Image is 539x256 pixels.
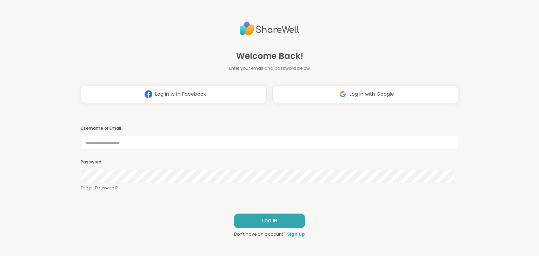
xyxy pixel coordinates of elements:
[234,214,305,228] button: LOG IN
[262,218,277,224] span: LOG IN
[229,65,310,72] span: Enter your email and password below
[287,231,305,237] a: Sign up
[272,86,458,103] button: Log in with Google
[236,50,303,62] span: Welcome Back!
[81,86,267,103] button: Log in with Facebook
[142,88,155,101] img: ShareWell Logomark
[240,19,299,39] img: ShareWell Logo
[350,90,394,98] span: Log in with Google
[81,126,458,132] h3: Username or Email
[336,88,350,101] img: ShareWell Logomark
[81,185,458,191] a: Forgot Password?
[155,90,206,98] span: Log in with Facebook
[81,159,458,165] h3: Password
[234,231,286,237] span: Don't have an account?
